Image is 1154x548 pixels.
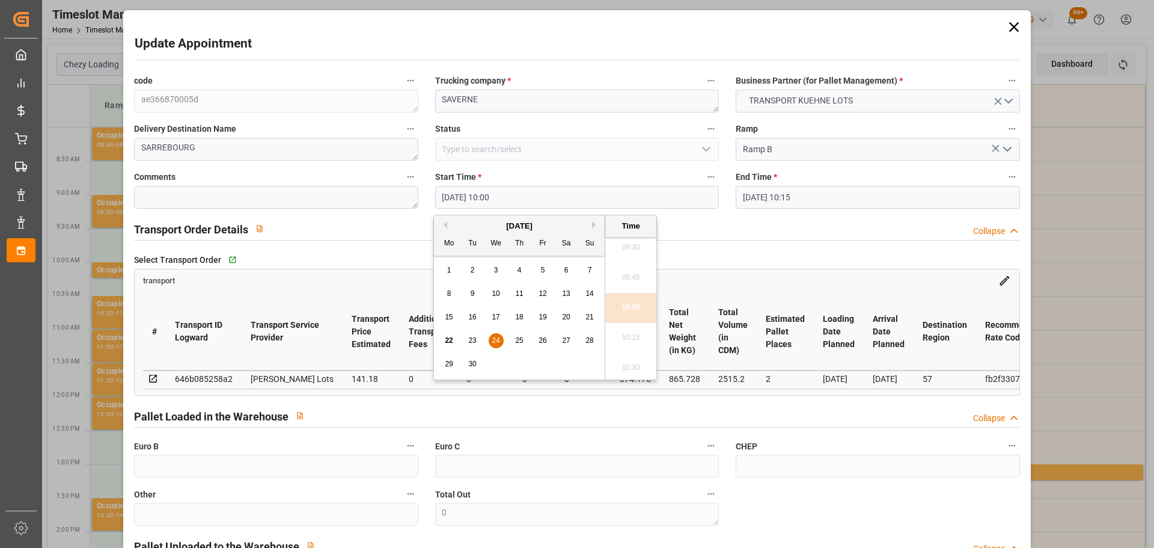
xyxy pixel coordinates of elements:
[757,293,814,371] th: Estimated Pallet Places
[539,313,546,321] span: 19
[445,360,453,368] span: 29
[442,286,457,301] div: Choose Monday, September 8th, 2025
[471,266,475,274] span: 2
[512,263,527,278] div: Choose Thursday, September 4th, 2025
[1004,438,1020,454] button: CHEP
[403,73,418,88] button: code
[536,236,551,251] div: Fr
[447,266,451,274] span: 1
[251,372,334,386] div: [PERSON_NAME] Lots
[400,293,457,371] th: Additional Transport Fees
[445,313,453,321] span: 15
[512,310,527,325] div: Choose Thursday, September 18th, 2025
[465,310,480,325] div: Choose Tuesday, September 16th, 2025
[134,254,221,266] span: Select Transport Order
[442,236,457,251] div: Mo
[409,372,448,386] div: 0
[468,360,476,368] span: 30
[134,171,176,183] span: Comments
[442,263,457,278] div: Choose Monday, September 1st, 2025
[559,236,574,251] div: Sa
[536,286,551,301] div: Choose Friday, September 12th, 2025
[438,259,602,376] div: month 2025-09
[736,440,757,453] span: CHEP
[403,438,418,454] button: Euro B
[736,186,1019,209] input: DD-MM-YYYY HH:MM
[288,404,311,427] button: View description
[435,123,460,135] span: Status
[559,263,574,278] div: Choose Saturday, September 6th, 2025
[539,289,546,298] span: 12
[512,236,527,251] div: Th
[703,486,719,502] button: Total Out
[585,313,593,321] span: 21
[718,372,748,386] div: 2515.2
[489,286,504,301] div: Choose Wednesday, September 10th, 2025
[697,140,715,159] button: open menu
[440,221,447,229] button: Previous Month
[134,90,418,112] textarea: ae366870005d
[434,220,605,232] div: [DATE]
[465,236,480,251] div: Tu
[515,289,523,298] span: 11
[703,121,719,137] button: Status
[736,138,1019,161] input: Type to search/select
[134,221,248,238] h2: Transport Order Details
[135,34,252,54] h2: Update Appointment
[1004,169,1020,185] button: End Time *
[814,293,864,371] th: Loading Date Planned
[435,488,471,501] span: Total Out
[736,90,1019,112] button: open menu
[564,266,569,274] span: 6
[242,293,343,371] th: Transport Service Provider
[541,266,545,274] span: 5
[175,372,233,386] div: 646b085258a2
[660,293,709,371] th: Total Net Weight (in KG)
[134,408,288,425] h2: Pallet Loaded in the Warehouse
[134,123,236,135] span: Delivery Destination Name
[492,313,499,321] span: 17
[494,266,498,274] span: 3
[143,276,175,285] span: transport
[465,333,480,348] div: Choose Tuesday, September 23rd, 2025
[536,333,551,348] div: Choose Friday, September 26th, 2025
[471,289,475,298] span: 9
[973,412,1005,425] div: Collapse
[465,263,480,278] div: Choose Tuesday, September 2nd, 2025
[766,372,805,386] div: 2
[973,225,1005,238] div: Collapse
[709,293,757,371] th: Total Volume (in CDM)
[997,140,1015,159] button: open menu
[536,263,551,278] div: Choose Friday, September 5th, 2025
[403,486,418,502] button: Other
[582,286,597,301] div: Choose Sunday, September 14th, 2025
[536,310,551,325] div: Choose Friday, September 19th, 2025
[1004,121,1020,137] button: Ramp
[435,186,719,209] input: DD-MM-YYYY HH:MM
[447,289,451,298] span: 8
[435,440,460,453] span: Euro C
[588,266,592,274] span: 7
[442,310,457,325] div: Choose Monday, September 15th, 2025
[489,333,504,348] div: Choose Wednesday, September 24th, 2025
[582,333,597,348] div: Choose Sunday, September 28th, 2025
[515,336,523,345] span: 25
[608,220,653,232] div: Time
[736,123,758,135] span: Ramp
[823,372,855,386] div: [DATE]
[1004,73,1020,88] button: Business Partner (for Pallet Management) *
[743,94,859,107] span: TRANSPORT KUEHNE LOTS
[985,372,1043,386] div: fb2f3307c6c4
[248,217,271,240] button: View description
[585,336,593,345] span: 28
[492,289,499,298] span: 10
[403,121,418,137] button: Delivery Destination Name
[435,138,719,161] input: Type to search/select
[582,236,597,251] div: Su
[976,293,1052,371] th: Recommended Rate Code
[559,286,574,301] div: Choose Saturday, September 13th, 2025
[445,336,453,345] span: 22
[465,286,480,301] div: Choose Tuesday, September 9th, 2025
[736,75,903,87] span: Business Partner (for Pallet Management)
[585,289,593,298] span: 14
